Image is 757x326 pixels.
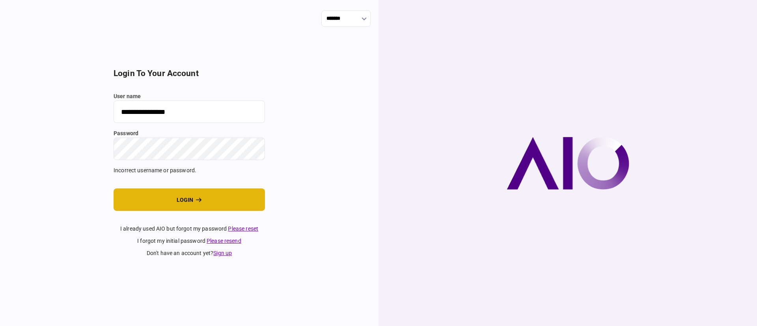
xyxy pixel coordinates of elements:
div: Incorrect username or password. [114,166,265,175]
input: user name [114,101,265,123]
h2: login to your account [114,69,265,78]
button: login [114,188,265,211]
a: Please reset [228,225,258,232]
div: I forgot my initial password [114,237,265,245]
label: user name [114,92,265,101]
input: show language options [321,10,371,27]
div: I already used AIO but forgot my password [114,225,265,233]
img: AIO company logo [507,137,629,190]
input: password [114,138,265,160]
label: password [114,129,265,138]
a: Sign up [213,250,232,256]
div: don't have an account yet ? [114,249,265,257]
a: Please resend [207,238,241,244]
